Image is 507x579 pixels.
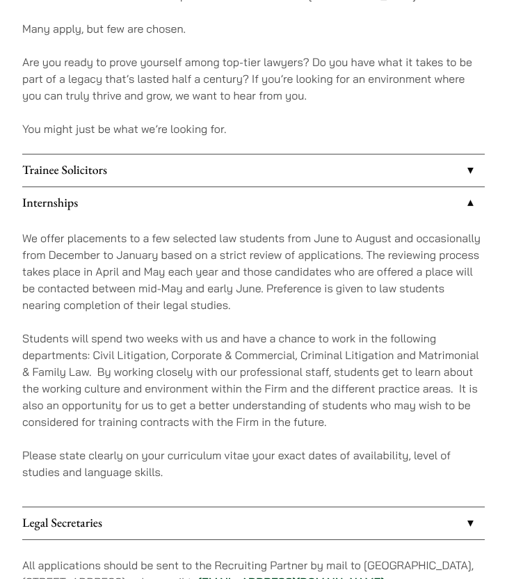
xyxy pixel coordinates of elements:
[22,230,485,313] p: We offer placements to a few selected law students from June to August and occasionally from Dece...
[22,120,485,137] p: You might just be what we’re looking for.
[22,20,485,37] p: Many apply, but few are chosen.
[22,507,485,539] a: Legal Secretaries
[22,154,485,187] a: Trainee Solicitors
[22,219,485,506] div: Internships
[22,54,485,104] p: Are you ready to prove yourself among top-tier lawyers? Do you have what it takes to be part of a...
[22,447,485,480] p: Please state clearly on your curriculum vitae your exact dates of availability, level of studies ...
[22,330,485,430] p: Students will spend two weeks with us and have a chance to work in the following departments: Civ...
[22,187,485,219] a: Internships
